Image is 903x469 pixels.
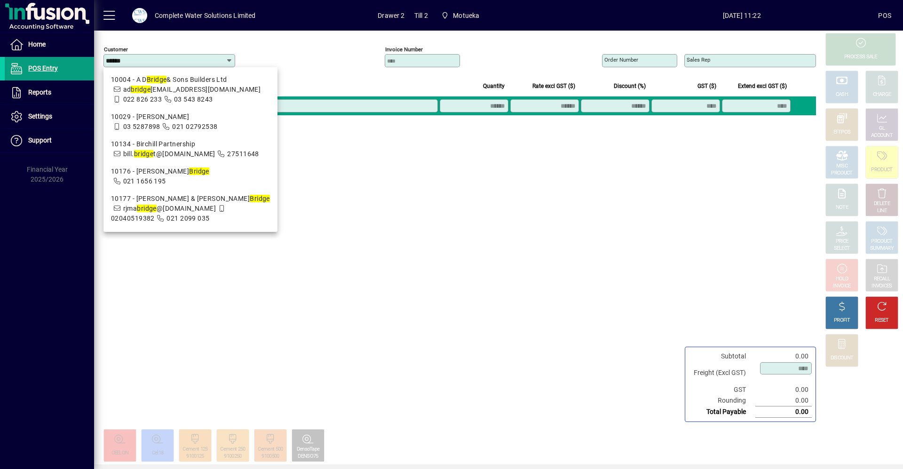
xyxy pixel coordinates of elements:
span: 03 543 8243 [174,95,213,103]
span: ad [EMAIL_ADDRESS][DOMAIN_NAME] [123,86,261,93]
span: 022 826 233 [123,95,162,103]
span: Home [28,40,46,48]
div: NOTE [836,204,848,211]
div: CASH [836,91,848,98]
a: Support [5,129,94,152]
mat-label: Order number [604,56,638,63]
span: Till 2 [414,8,428,23]
div: 10178 - View Developments [111,231,270,241]
span: 02040519382 [111,215,155,222]
td: Total Payable [689,406,755,418]
a: Settings [5,105,94,128]
span: Support [28,136,52,144]
td: 0.00 [755,406,812,418]
span: Motueka [453,8,479,23]
em: bridge [134,150,154,158]
span: POS Entry [28,64,58,72]
div: PRODUCT [871,238,892,245]
div: DELETE [874,200,890,207]
div: RECALL [874,276,890,283]
em: Bridge [189,167,209,175]
div: HOLD [836,276,848,283]
div: 9100250 [224,453,241,460]
span: 021 2099 035 [166,215,209,222]
div: DISCOUNT [831,355,853,362]
div: CHARGE [873,91,891,98]
mat-label: Sales rep [687,56,710,63]
span: 27511648 [227,150,259,158]
td: 0.00 [755,384,812,395]
span: 03 5287898 [123,123,160,130]
div: 9100125 [186,453,204,460]
span: Reports [28,88,51,96]
div: 10004 - A D & Sons Builders Ltd [111,75,270,85]
mat-label: Customer [104,46,128,53]
div: DensoTape [297,446,320,453]
em: Bridge [250,195,270,202]
div: 10177 - [PERSON_NAME] & [PERSON_NAME] [111,194,270,204]
td: 0.00 [755,395,812,406]
span: Extend excl GST ($) [738,81,787,91]
span: rjma @[DOMAIN_NAME] [123,205,216,212]
td: Subtotal [689,351,755,362]
td: Freight (Excl GST) [689,362,755,384]
span: [DATE] 11:22 [605,8,878,23]
div: PRODUCT [831,170,852,177]
div: 10029 - [PERSON_NAME] [111,112,270,122]
div: SUMMARY [870,245,894,252]
div: GL [879,125,885,132]
div: ACCOUNT [871,132,893,139]
mat-option: 10177 - Michelle & Ryan Bridge [103,190,277,227]
mat-option: 10134 - Birchill Partnership [103,135,277,163]
td: Rounding [689,395,755,406]
em: bridge [131,86,150,93]
a: Home [5,33,94,56]
span: Rate excl GST ($) [532,81,575,91]
div: DENSO75 [298,453,318,460]
div: MISC [836,163,848,170]
div: Cement 250 [220,446,245,453]
span: 021 1656 195 [123,177,166,185]
div: EFTPOS [833,129,851,136]
div: Cement 125 [182,446,207,453]
td: GST [689,384,755,395]
span: GST ($) [697,81,716,91]
span: bill. t@[DOMAIN_NAME] [123,150,215,158]
div: 9100500 [261,453,279,460]
div: POS [878,8,891,23]
button: Profile [125,7,155,24]
div: RESET [875,317,889,324]
div: INVOICES [871,283,892,290]
span: Settings [28,112,52,120]
span: 021 02792538 [172,123,217,130]
div: Cement 500 [258,446,283,453]
span: Drawer 2 [378,8,404,23]
a: Reports [5,81,94,104]
mat-option: 10004 - A D Bridge & Sons Builders Ltd [103,71,277,108]
div: 10134 - Birchill Partnership [111,139,270,149]
div: 10176 - [PERSON_NAME] [111,167,270,176]
em: bridge [137,205,157,212]
div: PROCESS SALE [844,54,877,61]
div: PRICE [836,238,848,245]
mat-option: 10176 - Janice Bridge [103,163,277,190]
div: CEELON [111,450,129,457]
div: LINE [877,207,887,215]
div: Complete Water Solutions Limited [155,8,256,23]
em: Bridge [147,76,167,83]
div: PROFIT [834,317,850,324]
span: Discount (%) [614,81,646,91]
mat-option: 10029 - Rudolph Aldworth [103,108,277,135]
span: Quantity [483,81,505,91]
mat-label: Invoice number [385,46,423,53]
div: INVOICE [833,283,850,290]
span: Motueka [437,7,483,24]
div: SELECT [834,245,850,252]
td: 0.00 [755,351,812,362]
div: PRODUCT [871,167,892,174]
div: Cel18 [152,450,164,457]
mat-option: 10178 - Bridge View Developments [103,227,277,274]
